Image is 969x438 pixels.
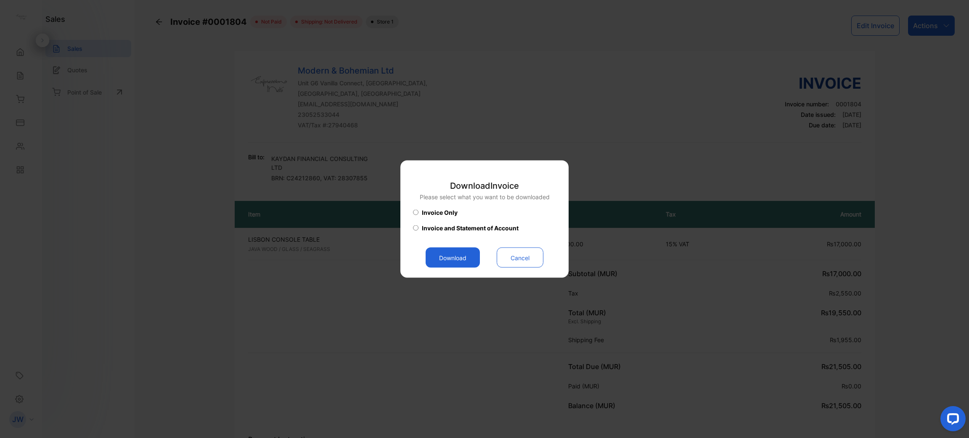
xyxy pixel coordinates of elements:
span: Invoice and Statement of Account [422,224,519,232]
button: Download [426,248,480,268]
button: Cancel [497,248,543,268]
iframe: LiveChat chat widget [934,403,969,438]
p: Please select what you want to be downloaded [420,193,550,201]
span: Invoice Only [422,208,458,217]
p: Download Invoice [420,179,550,192]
